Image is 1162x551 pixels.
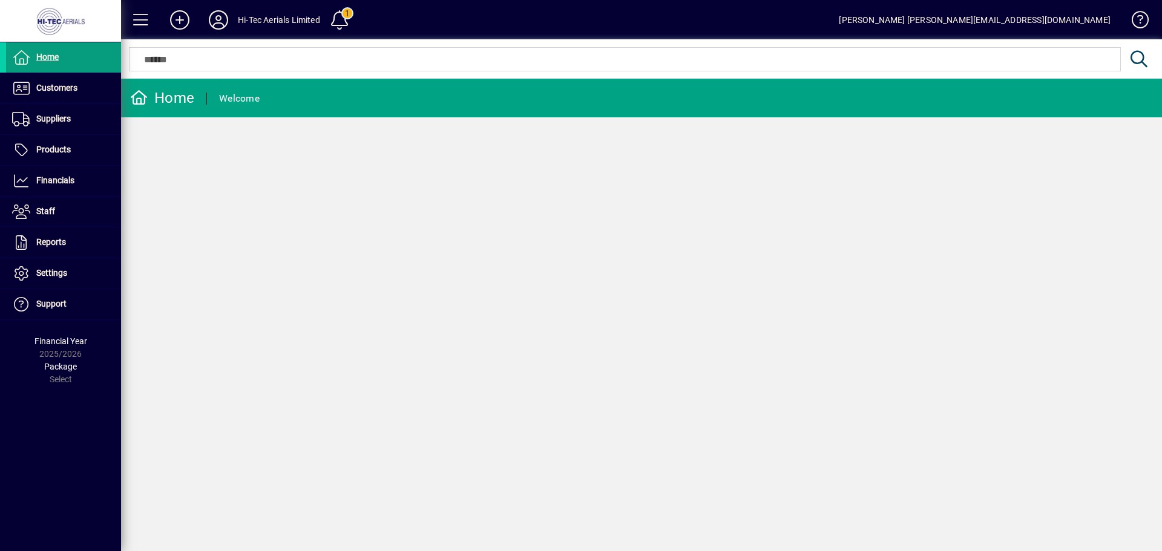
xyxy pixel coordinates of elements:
[36,145,71,154] span: Products
[6,135,121,165] a: Products
[6,197,121,227] a: Staff
[36,83,77,93] span: Customers
[6,166,121,196] a: Financials
[839,10,1111,30] div: [PERSON_NAME] [PERSON_NAME][EMAIL_ADDRESS][DOMAIN_NAME]
[238,10,320,30] div: Hi-Tec Aerials Limited
[36,299,67,308] span: Support
[36,52,59,62] span: Home
[6,258,121,289] a: Settings
[219,89,260,108] div: Welcome
[130,88,194,108] div: Home
[36,206,55,216] span: Staff
[6,227,121,258] a: Reports
[36,237,66,247] span: Reports
[160,9,199,31] button: Add
[44,362,77,371] span: Package
[1123,2,1147,42] a: Knowledge Base
[6,73,121,103] a: Customers
[36,114,71,123] span: Suppliers
[6,104,121,134] a: Suppliers
[34,336,87,346] span: Financial Year
[199,9,238,31] button: Profile
[36,268,67,278] span: Settings
[36,175,74,185] span: Financials
[6,289,121,319] a: Support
